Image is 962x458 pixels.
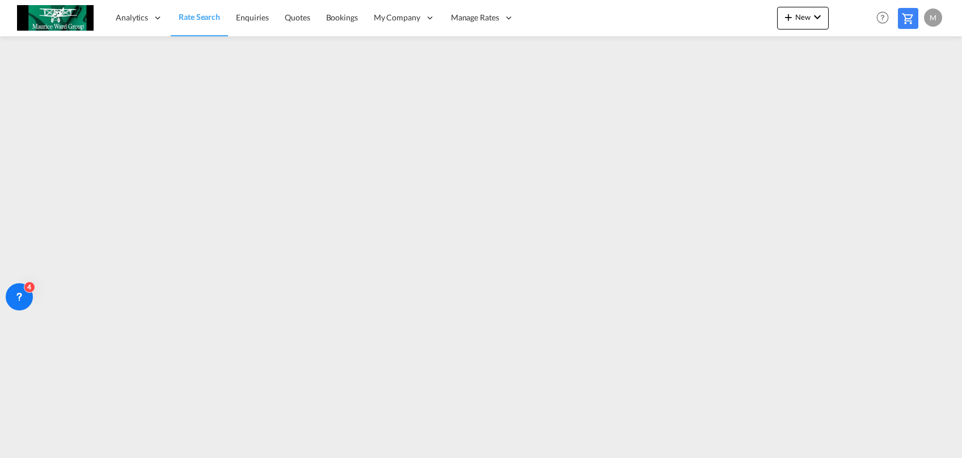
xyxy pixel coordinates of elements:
[873,8,898,28] div: Help
[374,12,420,23] span: My Company
[236,12,269,22] span: Enquiries
[116,12,148,23] span: Analytics
[782,12,824,22] span: New
[777,7,829,30] button: icon-plus 400-fgNewicon-chevron-down
[285,12,310,22] span: Quotes
[17,5,94,31] img: c6e8db30f5a511eea3e1ab7543c40fcc.jpg
[326,12,358,22] span: Bookings
[924,9,942,27] div: M
[873,8,892,27] span: Help
[811,10,824,24] md-icon: icon-chevron-down
[451,12,499,23] span: Manage Rates
[782,10,795,24] md-icon: icon-plus 400-fg
[179,12,220,22] span: Rate Search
